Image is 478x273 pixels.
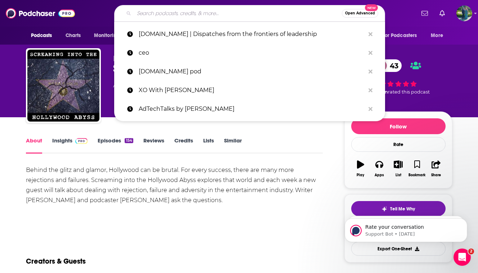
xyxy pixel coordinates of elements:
button: Follow [351,118,446,134]
input: Search podcasts, credits, & more... [134,8,342,19]
iframe: Intercom notifications message [334,203,478,254]
a: Lists [203,137,214,154]
a: Similar [224,137,242,154]
button: Share [426,156,445,182]
a: Charts [61,29,85,42]
button: List [389,156,407,182]
img: Podchaser Pro [75,138,88,144]
a: [DOMAIN_NAME] pod [114,62,385,81]
a: Reviews [143,137,164,154]
span: 2 [468,249,474,254]
a: [DOMAIN_NAME] | Dispatches from the frontiers of leadership [114,25,385,44]
div: 43 1 personrated this podcast [344,55,452,99]
button: Play [351,156,370,182]
div: Search podcasts, credits, & more... [114,5,385,22]
span: Podcasts [31,31,52,41]
button: open menu [426,29,452,42]
div: 154 [125,138,133,143]
p: ceo [139,44,365,62]
span: Monitoring [94,31,120,41]
div: A weekly podcast [113,81,207,90]
div: Share [431,173,441,177]
button: open menu [378,29,428,42]
a: 43 [375,59,402,72]
span: [PERSON_NAME] and [PERSON_NAME] [113,55,231,62]
span: Logged in as MegBeccari [456,5,472,21]
button: Bookmark [408,156,426,182]
button: Show profile menu [456,5,472,21]
div: Apps [375,173,384,177]
h2: Creators & Guests [26,257,86,266]
iframe: Intercom live chat [454,249,471,266]
button: tell me why sparkleTell Me Why [351,201,446,216]
img: Screaming into the Hollywood Abyss [27,50,99,122]
button: Open AdvancedNew [342,9,378,18]
div: Rate [351,137,446,152]
button: open menu [26,29,62,42]
span: Open Advanced [345,12,375,15]
span: For Podcasters [383,31,417,41]
img: Podchaser - Follow, Share and Rate Podcasts [6,6,75,20]
button: open menu [89,29,129,42]
div: Behind the glitz and glamor, Hollywood can be brutal. For every success, there are many more reje... [26,165,323,205]
span: rated this podcast [388,89,430,95]
div: Play [357,173,364,177]
button: Apps [370,156,389,182]
a: Episodes154 [98,137,133,154]
a: ceo [114,44,385,62]
p: XO With Spence [139,81,365,100]
img: User Profile [456,5,472,21]
a: InsightsPodchaser Pro [52,137,88,154]
span: 43 [383,59,402,72]
span: More [431,31,443,41]
span: Charts [66,31,81,41]
a: Credits [174,137,193,154]
a: Show notifications dropdown [419,7,431,19]
span: New [365,4,378,11]
p: CEO.com | Dispatches from the frontiers of leadership [139,25,365,44]
a: XO With [PERSON_NAME] [114,81,385,100]
p: ceo.com pod [139,62,365,81]
a: Show notifications dropdown [437,7,448,19]
a: About [26,137,42,154]
div: Bookmark [408,173,425,177]
a: AdTechTalks by [PERSON_NAME] [114,100,385,118]
div: List [396,173,401,177]
p: AdTechTalks by Perion [139,100,365,118]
